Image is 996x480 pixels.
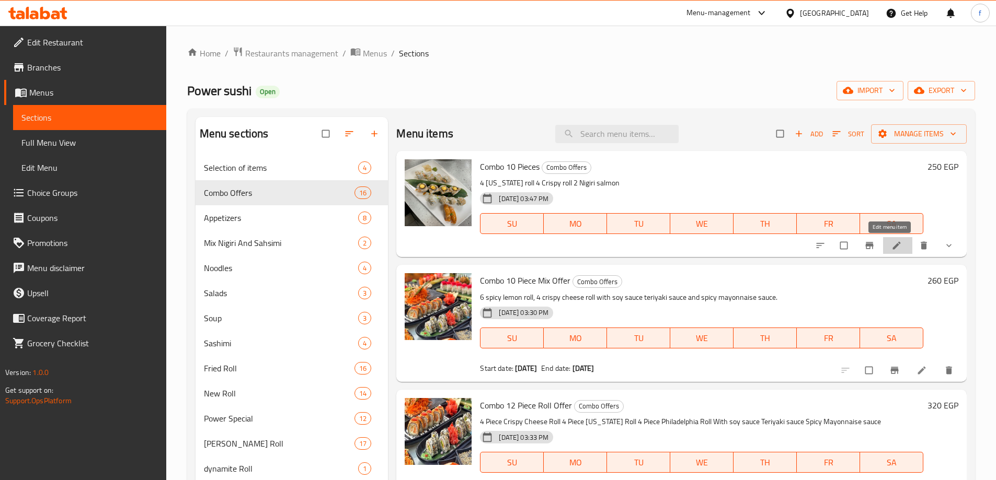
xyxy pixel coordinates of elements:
[363,122,388,145] button: Add section
[204,186,355,199] span: Combo Offers
[358,287,371,299] div: items
[204,287,359,299] span: Salads
[204,262,359,274] div: Noodles
[607,327,670,348] button: TU
[544,452,607,473] button: MO
[358,237,371,249] div: items
[399,47,429,60] span: Sections
[495,308,553,318] span: [DATE] 03:30 PM
[359,238,371,248] span: 2
[316,124,338,144] span: Select all sections
[405,398,472,465] img: Combo 12 Piece Roll Offer
[196,230,388,255] div: Mix Nigiri And Sahsimi2
[4,306,166,331] a: Coverage Report
[944,240,954,251] svg: Show Choices
[495,432,553,442] span: [DATE] 03:33 PM
[797,213,860,234] button: FR
[834,236,856,255] span: Select to update
[674,331,729,346] span: WE
[5,394,72,407] a: Support.OpsPlatform
[574,400,624,413] div: Combo Offers
[358,161,371,174] div: items
[573,361,594,375] b: [DATE]
[734,452,797,473] button: TH
[4,30,166,55] a: Edit Restaurant
[355,364,371,373] span: 16
[879,127,958,141] span: Manage items
[358,212,371,224] div: items
[734,327,797,348] button: TH
[21,111,158,124] span: Sections
[13,155,166,180] a: Edit Menu
[548,455,603,470] span: MO
[542,161,591,174] div: Combo Offers
[363,47,387,60] span: Menus
[928,273,958,288] h6: 260 EGP
[391,47,395,60] li: /
[355,389,371,399] span: 14
[738,455,793,470] span: TH
[611,455,666,470] span: TU
[864,455,919,470] span: SA
[196,306,388,331] div: Soup3
[541,361,570,375] span: End date:
[204,437,355,450] div: Maki Roll
[928,159,958,174] h6: 250 EGP
[200,126,269,142] h2: Menu sections
[196,356,388,381] div: Fried Roll16
[4,80,166,105] a: Menus
[27,287,158,299] span: Upsell
[27,36,158,49] span: Edit Restaurant
[27,237,158,249] span: Promotions
[358,262,371,274] div: items
[29,86,158,99] span: Menus
[4,180,166,205] a: Choice Groups
[196,406,388,431] div: Power Special12
[359,263,371,273] span: 4
[359,338,371,348] span: 4
[575,400,623,412] span: Combo Offers
[354,437,371,450] div: items
[405,159,472,226] img: Combo 10 Pieces
[27,61,158,74] span: Branches
[544,327,607,348] button: MO
[187,79,251,102] span: Power sushi
[797,327,860,348] button: FR
[674,216,729,231] span: WE
[204,237,359,249] span: Mix Nigiri And Sahsimi
[196,331,388,356] div: Sashimi4
[350,46,387,60] a: Menus
[792,126,826,142] button: Add
[792,126,826,142] span: Add item
[908,81,975,100] button: export
[883,359,908,382] button: Branch-specific-item
[515,361,537,375] b: [DATE]
[204,212,359,224] span: Appetizers
[4,331,166,356] a: Grocery Checklist
[670,452,734,473] button: WE
[800,7,869,19] div: [GEOGRAPHIC_DATA]
[196,381,388,406] div: New Roll14
[480,327,544,348] button: SU
[27,337,158,349] span: Grocery Checklist
[937,234,963,257] button: show more
[573,276,622,288] span: Combo Offers
[738,331,793,346] span: TH
[196,180,388,205] div: Combo Offers16
[21,161,158,174] span: Edit Menu
[358,462,371,475] div: items
[801,455,856,470] span: FR
[860,327,923,348] button: SA
[196,255,388,280] div: Noodles4
[204,161,359,174] span: Selection of items
[734,213,797,234] button: TH
[548,331,603,346] span: MO
[27,312,158,324] span: Coverage Report
[13,130,166,155] a: Full Menu View
[979,7,981,19] span: f
[686,7,751,19] div: Menu-management
[256,87,280,96] span: Open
